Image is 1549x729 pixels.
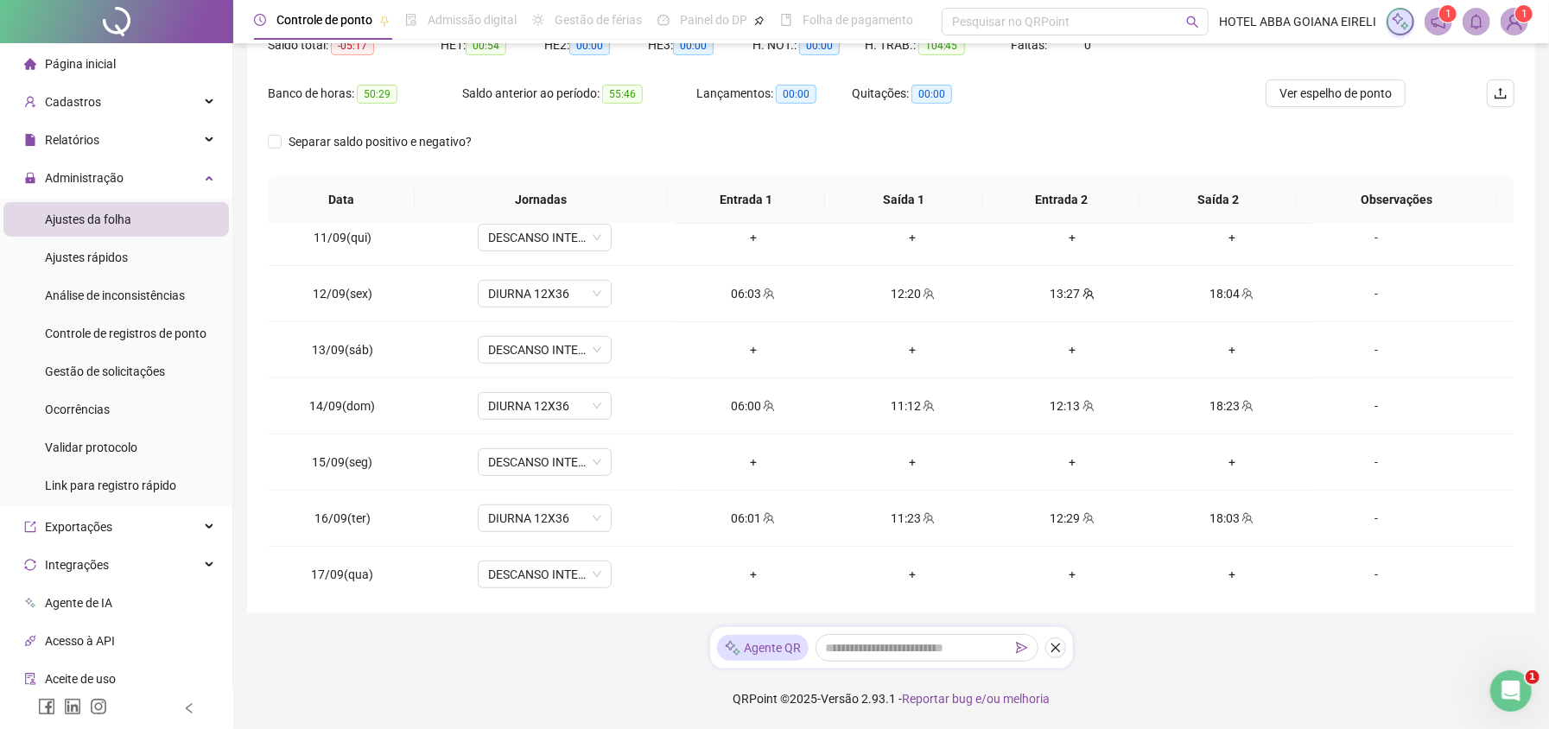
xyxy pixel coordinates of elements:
[1219,12,1376,31] span: HOTEL ABBA GOIANA EIRELI
[24,172,36,184] span: lock
[1140,176,1297,224] th: Saída 2
[1325,340,1427,359] div: -
[761,400,775,412] span: team
[688,453,820,472] div: +
[761,288,775,300] span: team
[1240,512,1254,524] span: team
[1012,38,1051,52] span: Faltas:
[688,340,820,359] div: +
[45,520,112,534] span: Exportações
[24,96,36,108] span: user-add
[1279,84,1392,103] span: Ver espelho de ponto
[1006,396,1139,415] div: 12:13
[911,85,952,104] span: 00:00
[761,512,775,524] span: team
[921,400,935,412] span: team
[314,511,371,525] span: 16/09(ter)
[852,84,1007,104] div: Quitações:
[1266,79,1406,107] button: Ver espelho de ponto
[1166,340,1298,359] div: +
[1166,565,1298,584] div: +
[488,281,601,307] span: DIURNA 12X36
[921,512,935,524] span: team
[776,85,816,104] span: 00:00
[24,673,36,685] span: audit
[1006,284,1139,303] div: 13:27
[1081,512,1095,524] span: team
[1166,284,1298,303] div: 18:04
[752,35,865,55] div: H. NOT.:
[696,84,852,104] div: Lançamentos:
[45,57,116,71] span: Página inicial
[1490,670,1532,712] iframe: Intercom live chat
[780,14,792,26] span: book
[1325,453,1427,472] div: -
[1469,14,1484,29] span: bell
[688,509,820,528] div: 06:01
[847,228,979,247] div: +
[532,14,544,26] span: sun
[379,16,390,26] span: pushpin
[233,669,1549,729] footer: QRPoint © 2025 - 2.93.1 -
[688,228,820,247] div: +
[488,337,601,363] span: DESCANSO INTER-JORNADA
[45,326,206,340] span: Controle de registros de ponto
[688,284,820,303] div: 06:03
[45,133,99,147] span: Relatórios
[24,635,36,647] span: api
[847,340,979,359] div: +
[24,58,36,70] span: home
[1325,396,1427,415] div: -
[1325,565,1427,584] div: -
[312,455,372,469] span: 15/09(seg)
[1006,340,1139,359] div: +
[1006,509,1139,528] div: 12:29
[45,403,110,416] span: Ocorrências
[466,36,506,55] span: 00:54
[688,565,820,584] div: +
[331,36,374,55] span: -05:17
[441,35,544,55] div: HE 1:
[1445,8,1451,20] span: 1
[24,521,36,533] span: export
[602,85,643,104] span: 55:46
[1016,642,1028,654] span: send
[569,36,610,55] span: 00:00
[847,509,979,528] div: 11:23
[847,565,979,584] div: +
[45,558,109,572] span: Integrações
[488,225,601,250] span: DESCANSO INTER-JORNADA
[847,396,979,415] div: 11:12
[45,672,116,686] span: Aceite de uso
[311,567,373,581] span: 17/09(qua)
[45,212,131,226] span: Ajustes da folha
[1439,5,1457,22] sup: 1
[1081,400,1095,412] span: team
[312,343,373,357] span: 13/09(sáb)
[1391,12,1410,31] img: sparkle-icon.fc2bf0ac1784a2077858766a79e2daf3.svg
[45,596,112,610] span: Agente de IA
[902,692,1050,706] span: Reportar bug e/ou melhoria
[648,35,752,55] div: HE 3:
[1050,642,1062,654] span: close
[1526,670,1539,684] span: 1
[428,13,517,27] span: Admissão digital
[309,399,375,413] span: 14/09(dom)
[799,36,840,55] span: 00:00
[717,635,809,661] div: Agente QR
[803,13,913,27] span: Folha de pagamento
[64,698,81,715] span: linkedin
[1325,284,1427,303] div: -
[90,698,107,715] span: instagram
[45,364,165,378] span: Gestão de solicitações
[276,13,372,27] span: Controle de ponto
[45,634,115,648] span: Acesso à API
[982,176,1140,224] th: Entrada 2
[1186,16,1199,29] span: search
[488,505,601,531] span: DIURNA 12X36
[1085,38,1092,52] span: 0
[921,288,935,300] span: team
[24,134,36,146] span: file
[45,171,124,185] span: Administração
[45,441,137,454] span: Validar protocolo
